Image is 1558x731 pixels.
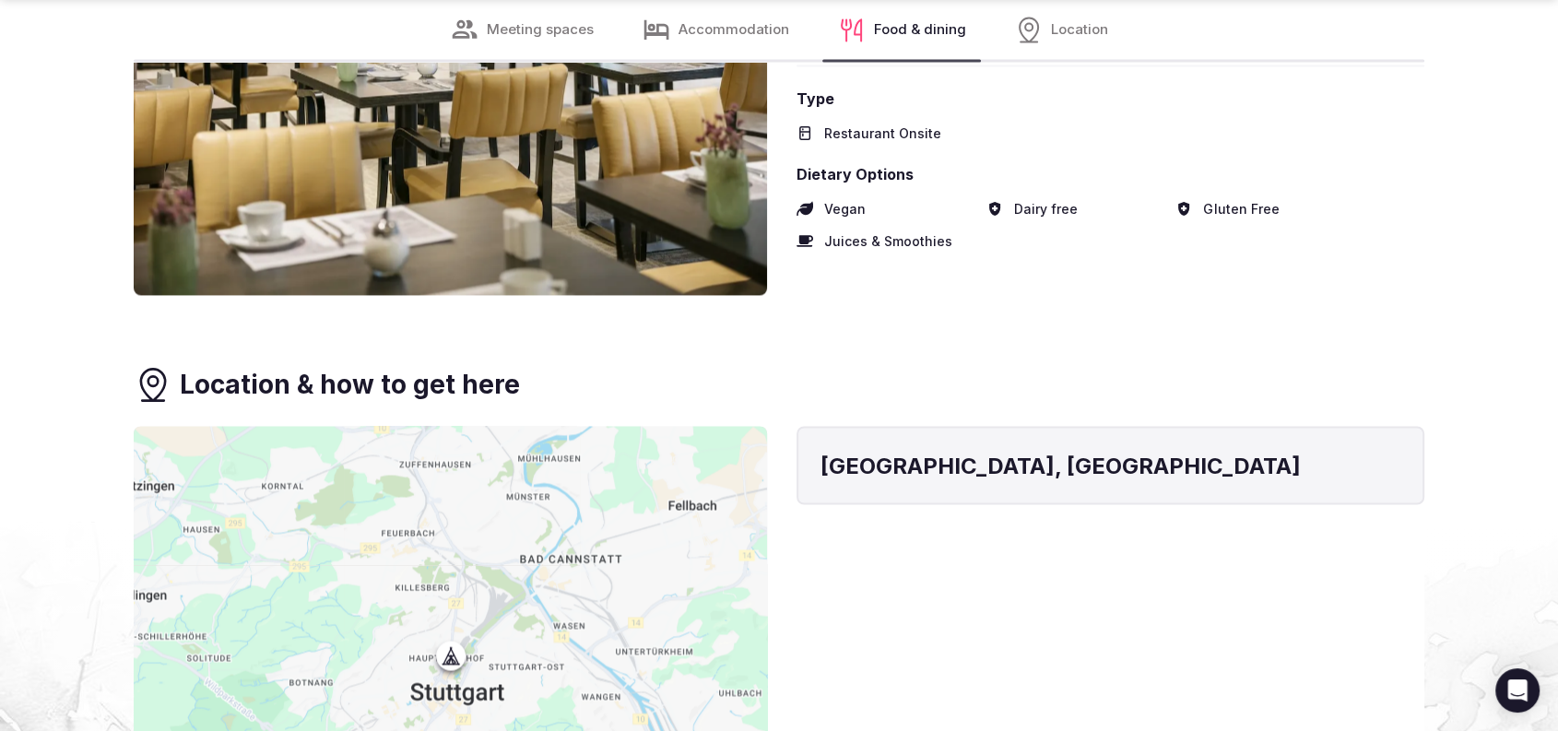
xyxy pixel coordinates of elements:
span: Accommodation [679,20,789,40]
h3: Location & how to get here [180,366,520,402]
span: Meeting spaces [487,20,594,40]
span: Restaurant Onsite [824,124,941,143]
span: Food & dining [874,20,966,40]
span: Juices & Smoothies [824,232,952,251]
h4: [GEOGRAPHIC_DATA], [GEOGRAPHIC_DATA] [820,450,1400,481]
div: Open Intercom Messenger [1495,668,1540,713]
span: Dairy free [1014,200,1078,218]
span: Location [1051,20,1108,40]
span: Vegan [824,200,866,218]
span: Gluten Free [1203,200,1279,218]
span: Type [797,88,1424,109]
span: Dietary Options [797,164,1424,184]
